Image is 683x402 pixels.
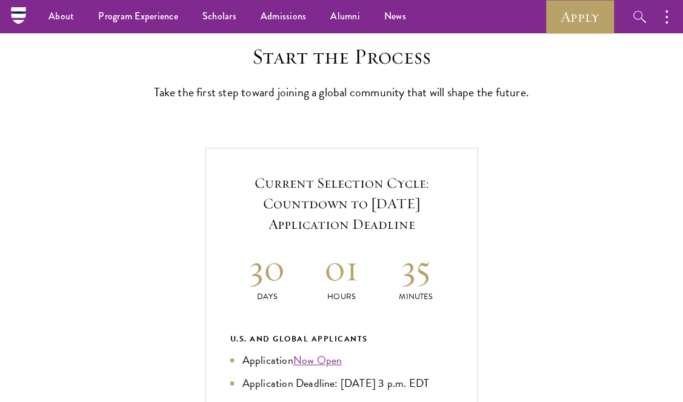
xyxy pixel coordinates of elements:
[230,332,453,346] div: U.S. and Global Applicants
[230,375,453,392] li: Application Deadline: [DATE] 3 p.m. EDT
[230,291,305,303] p: Days
[304,291,379,303] p: Hours
[379,291,453,303] p: Minutes
[230,245,305,291] h2: 30
[304,245,379,291] h2: 01
[293,352,342,368] a: Now Open
[230,352,453,369] li: Application
[154,44,530,70] h2: Start the Process
[230,173,453,234] h5: Current Selection Cycle: Countdown to [DATE] Application Deadline
[154,82,530,102] p: Take the first step toward joining a global community that will shape the future.
[379,245,453,291] h2: 35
